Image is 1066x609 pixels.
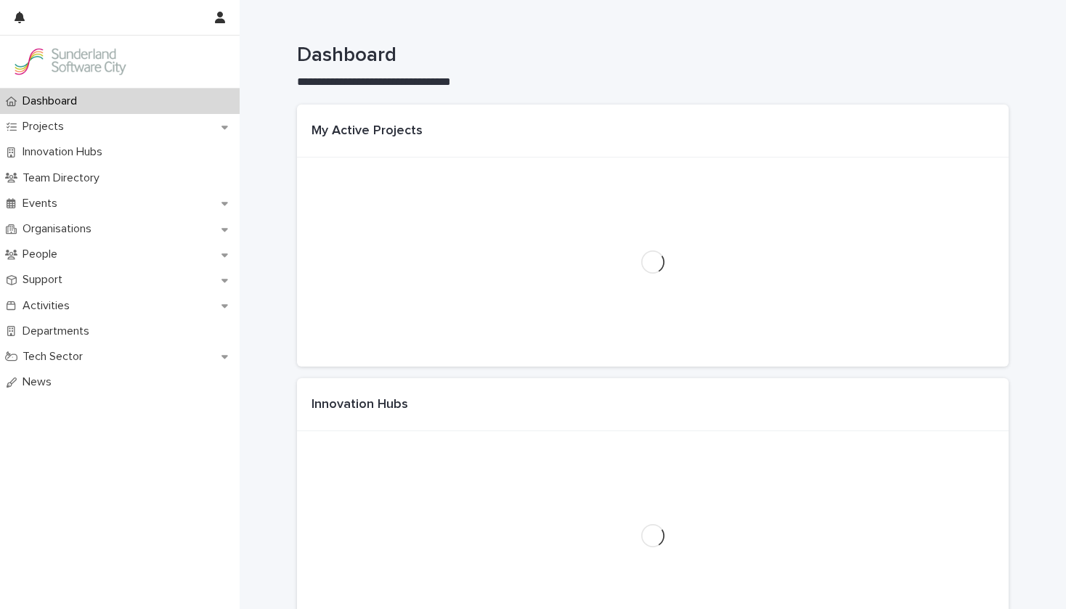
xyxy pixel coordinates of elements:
p: Dashboard [17,94,89,108]
h1: Innovation Hubs [312,397,408,413]
p: Tech Sector [17,350,94,364]
p: People [17,248,69,261]
h1: My Active Projects [312,123,423,139]
img: Kay6KQejSz2FjblR6DWv [12,47,128,76]
p: Support [17,273,74,287]
h1: Dashboard [297,44,1009,68]
p: News [17,375,63,389]
p: Events [17,197,69,211]
p: Departments [17,324,101,338]
p: Organisations [17,222,103,236]
p: Innovation Hubs [17,145,114,159]
p: Team Directory [17,171,111,185]
p: Projects [17,120,76,134]
p: Activities [17,299,81,313]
